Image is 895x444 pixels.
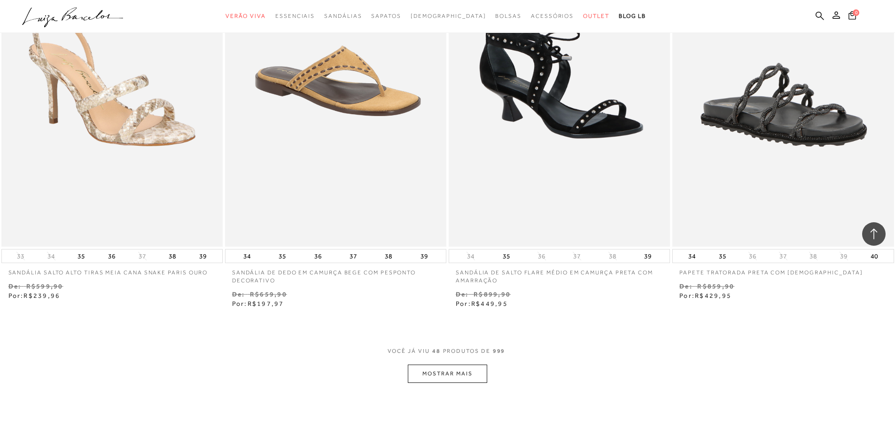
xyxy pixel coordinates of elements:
button: 0 [846,10,859,23]
small: De: [232,290,245,298]
a: categoryNavScreenReaderText [531,8,574,25]
button: 36 [105,249,118,263]
span: Bolsas [495,13,521,19]
span: R$239,96 [23,292,60,299]
a: PAPETE TRATORADA PRETA COM [DEMOGRAPHIC_DATA] [672,263,894,277]
button: 36 [746,252,759,261]
span: VOCê JÁ VIU [388,347,430,355]
a: SANDÁLIA DE SALTO FLARE MÉDIO EM CAMURÇA PRETA COM AMARRAÇÃO [449,263,670,285]
a: SANDÁLIA DE DEDO EM CAMURÇA BEGE COM PESPONTO DECORATIVO [225,263,446,285]
button: 37 [777,252,790,261]
span: Verão Viva [226,13,266,19]
span: [DEMOGRAPHIC_DATA] [411,13,486,19]
span: R$197,97 [248,300,284,307]
span: 0 [853,9,859,16]
a: noSubCategoriesText [411,8,486,25]
button: 38 [606,252,619,261]
button: 37 [136,252,149,261]
button: 39 [837,252,850,261]
span: R$449,95 [471,300,508,307]
span: 999 [493,347,506,365]
span: Por: [679,292,732,299]
button: 33 [14,252,27,261]
a: SANDÁLIA SALTO ALTO TIRAS MEIA CANA SNAKE PARIS OURO [1,263,223,277]
a: categoryNavScreenReaderText [275,8,315,25]
small: De: [456,290,469,298]
button: 34 [241,249,254,263]
button: 35 [716,249,729,263]
button: 34 [685,249,699,263]
span: 48 [432,347,441,365]
span: Outlet [583,13,609,19]
a: categoryNavScreenReaderText [371,8,401,25]
button: 34 [45,252,58,261]
button: 40 [868,249,881,263]
button: 37 [347,249,360,263]
span: Sapatos [371,13,401,19]
small: R$899,90 [474,290,511,298]
span: BLOG LB [619,13,646,19]
span: Por: [8,292,61,299]
a: BLOG LB [619,8,646,25]
button: 35 [75,249,88,263]
a: categoryNavScreenReaderText [495,8,521,25]
a: categoryNavScreenReaderText [324,8,362,25]
button: 34 [464,252,477,261]
button: 35 [276,249,289,263]
span: Sandálias [324,13,362,19]
span: Acessórios [531,13,574,19]
span: PRODUTOS DE [443,347,490,355]
button: 38 [382,249,395,263]
small: R$599,90 [26,282,63,290]
button: 38 [807,252,820,261]
button: 36 [535,252,548,261]
small: R$659,90 [250,290,287,298]
small: De: [8,282,22,290]
small: R$859,90 [697,282,734,290]
span: Essenciais [275,13,315,19]
span: Por: [232,300,284,307]
button: 37 [570,252,584,261]
button: MOSTRAR MAIS [408,365,487,383]
button: 38 [166,249,179,263]
button: 39 [641,249,654,263]
small: De: [679,282,693,290]
button: 36 [311,249,325,263]
a: categoryNavScreenReaderText [226,8,266,25]
button: 39 [418,249,431,263]
button: 35 [500,249,513,263]
span: R$429,95 [695,292,732,299]
a: categoryNavScreenReaderText [583,8,609,25]
button: 39 [196,249,210,263]
span: Por: [456,300,508,307]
